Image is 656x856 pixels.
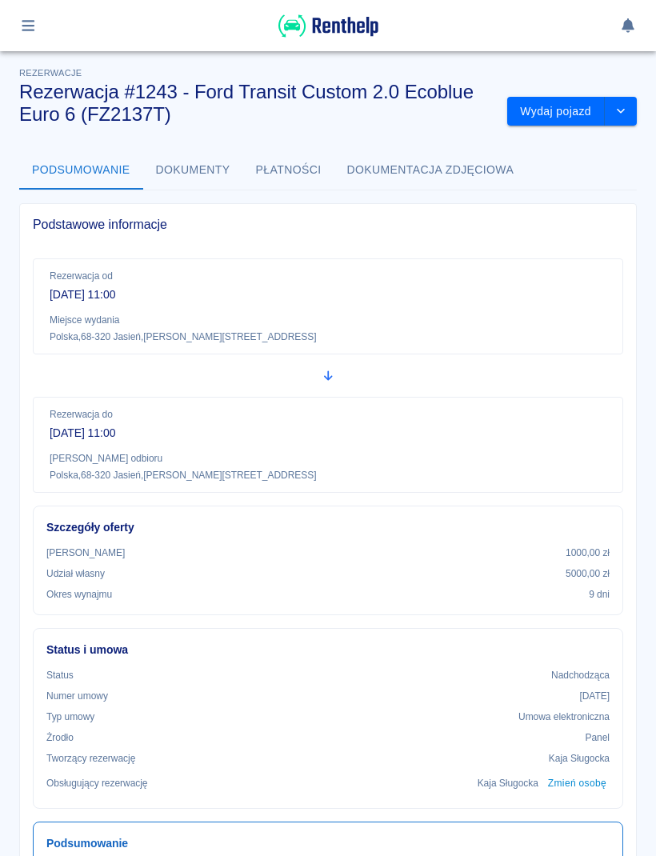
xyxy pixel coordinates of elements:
[50,313,606,327] p: Miejsce wydania
[551,668,610,682] p: Nadchodząca
[46,642,610,658] h6: Status i umowa
[46,776,148,790] p: Obsługujący rezerwację
[50,451,606,466] p: [PERSON_NAME] odbioru
[33,217,623,233] span: Podstawowe informacje
[46,587,112,602] p: Okres wynajmu
[46,730,74,745] p: Żrodło
[143,151,243,190] button: Dokumenty
[589,587,610,602] p: 9 dni
[50,286,606,303] p: [DATE] 11:00
[50,425,606,442] p: [DATE] 11:00
[50,330,606,344] p: Polska , 68-320 Jasień , [PERSON_NAME][STREET_ADDRESS]
[579,689,610,703] p: [DATE]
[50,407,606,422] p: Rezerwacja do
[549,751,610,766] p: Kaja Sługocka
[46,546,125,560] p: [PERSON_NAME]
[46,710,94,724] p: Typ umowy
[50,469,606,482] p: Polska , 68-320 Jasień , [PERSON_NAME][STREET_ADDRESS]
[46,668,74,682] p: Status
[19,81,494,126] h3: Rezerwacja #1243 - Ford Transit Custom 2.0 Ecoblue Euro 6 (FZ2137T)
[334,151,527,190] button: Dokumentacja zdjęciowa
[566,546,610,560] p: 1000,00 zł
[586,730,610,745] p: Panel
[46,689,108,703] p: Numer umowy
[46,519,610,536] h6: Szczegóły oferty
[46,751,135,766] p: Tworzący rezerwację
[478,776,538,790] p: Kaja Sługocka
[518,710,610,724] p: Umowa elektroniczna
[46,835,610,852] h6: Podsumowanie
[566,566,610,581] p: 5000,00 zł
[19,68,82,78] span: Rezerwacje
[605,97,637,126] button: drop-down
[545,772,610,795] button: Zmień osobę
[50,269,606,283] p: Rezerwacja od
[46,566,105,581] p: Udział własny
[278,29,378,42] a: Renthelp logo
[278,13,378,39] img: Renthelp logo
[19,151,143,190] button: Podsumowanie
[243,151,334,190] button: Płatności
[507,97,605,126] button: Wydaj pojazd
